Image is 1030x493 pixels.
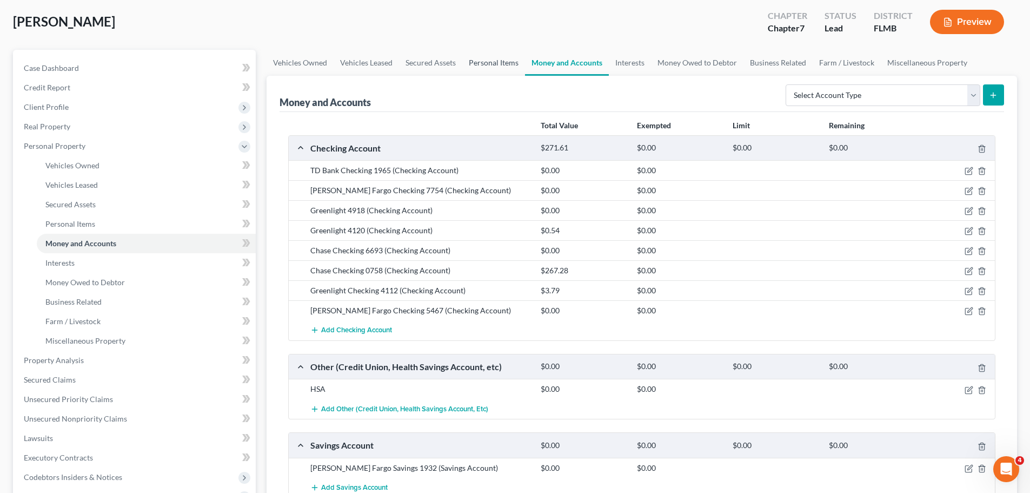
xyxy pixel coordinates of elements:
div: $0.00 [632,384,727,395]
div: $0.00 [632,143,727,153]
a: Interests [609,50,651,76]
span: Credit Report [24,83,70,92]
div: [PERSON_NAME] Fargo Savings 1932 (Savings Account) [305,463,535,474]
div: Chase Checking 6693 (Checking Account) [305,245,535,256]
div: TD Bank Checking 1965 (Checking Account) [305,165,535,176]
div: $0.00 [632,185,727,196]
span: 4 [1015,456,1024,465]
span: Add Checking Account [321,326,392,335]
span: Real Property [24,122,70,131]
span: Business Related [45,297,102,306]
a: Vehicles Owned [37,156,256,175]
div: $0.00 [535,165,631,176]
div: $0.00 [632,265,727,276]
a: Unsecured Priority Claims [15,390,256,409]
div: $0.00 [632,361,727,372]
div: Chapter [768,10,807,22]
span: Vehicles Leased [45,180,98,189]
span: Secured Claims [24,375,76,384]
a: Farm / Livestock [37,312,256,331]
span: Lawsuits [24,433,53,443]
div: $0.00 [535,463,631,474]
span: Miscellaneous Property [45,336,125,345]
a: Miscellaneous Property [881,50,974,76]
button: Add Checking Account [310,320,392,340]
div: $0.00 [632,245,727,256]
div: $0.00 [727,143,823,153]
span: Add Savings Account [321,483,388,492]
a: Property Analysis [15,351,256,370]
iframe: Intercom live chat [993,456,1019,482]
a: Business Related [37,292,256,312]
div: Chapter [768,22,807,35]
strong: Remaining [829,121,865,130]
div: $0.00 [727,361,823,372]
div: $0.00 [632,305,727,316]
span: 7 [800,23,805,33]
a: Secured Assets [37,195,256,214]
a: Vehicles Leased [37,175,256,195]
div: $271.61 [535,143,631,153]
a: Money and Accounts [37,234,256,253]
a: Personal Items [37,214,256,234]
span: Vehicles Owned [45,161,99,170]
div: $0.00 [823,441,919,451]
div: Status [825,10,856,22]
div: $0.00 [727,441,823,451]
span: Executory Contracts [24,453,93,462]
a: Case Dashboard [15,58,256,78]
div: $0.00 [535,305,631,316]
div: Money and Accounts [280,96,371,109]
div: Greenlight 4918 (Checking Account) [305,205,535,216]
div: Lead [825,22,856,35]
a: Miscellaneous Property [37,331,256,351]
span: Money and Accounts [45,239,116,248]
button: Add Other (Credit Union, Health Savings Account, etc) [310,399,488,419]
span: [PERSON_NAME] [13,14,115,29]
div: Other (Credit Union, Health Savings Account, etc) [305,361,535,372]
a: Lawsuits [15,429,256,448]
div: Savings Account [305,439,535,451]
a: Money Owed to Debtor [651,50,743,76]
strong: Total Value [541,121,578,130]
span: Codebtors Insiders & Notices [24,472,122,482]
div: $0.00 [823,361,919,372]
a: Farm / Livestock [813,50,881,76]
a: Vehicles Owned [267,50,334,76]
a: Vehicles Leased [334,50,399,76]
div: $0.00 [535,441,631,451]
a: Money Owed to Debtor [37,273,256,292]
span: Property Analysis [24,356,84,365]
span: Unsecured Priority Claims [24,395,113,404]
div: [PERSON_NAME] Fargo Checking 7754 (Checking Account) [305,185,535,196]
div: Checking Account [305,142,535,154]
button: Preview [930,10,1004,34]
div: $0.00 [632,225,727,236]
span: Personal Property [24,141,85,150]
a: Secured Claims [15,370,256,390]
div: $0.00 [535,361,631,372]
a: Unsecured Nonpriority Claims [15,409,256,429]
a: Personal Items [462,50,525,76]
div: $0.00 [535,245,631,256]
div: $0.00 [632,441,727,451]
span: Unsecured Nonpriority Claims [24,414,127,423]
div: Greenlight 4120 (Checking Account) [305,225,535,236]
div: HSA [305,384,535,395]
div: $0.00 [823,143,919,153]
div: $0.00 [535,205,631,216]
strong: Limit [733,121,750,130]
span: Secured Assets [45,200,96,209]
div: $267.28 [535,265,631,276]
a: Credit Report [15,78,256,97]
strong: Exempted [637,121,671,130]
span: Money Owed to Debtor [45,278,125,287]
div: $0.00 [632,463,727,474]
div: FLMB [874,22,913,35]
a: Secured Assets [399,50,462,76]
div: Greenlight Checking 4112 (Checking Account) [305,285,535,296]
div: $0.00 [535,384,631,395]
span: Personal Items [45,219,95,228]
span: Farm / Livestock [45,317,101,326]
a: Business Related [743,50,813,76]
